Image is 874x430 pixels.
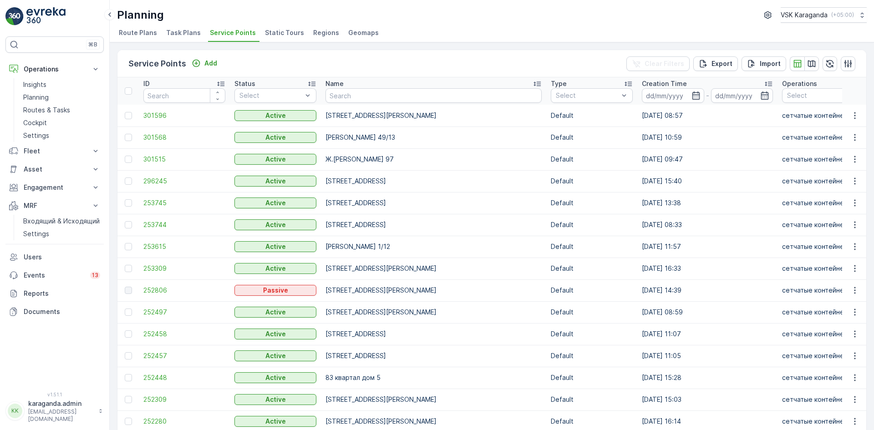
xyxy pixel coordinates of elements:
[782,395,864,404] p: сетчатыe контейнера
[234,350,316,361] button: Active
[23,217,100,226] p: Входящий & Исходящий
[23,118,47,127] p: Cockpit
[760,59,781,68] p: Import
[313,28,339,37] span: Regions
[117,8,164,22] p: Planning
[234,110,316,121] button: Active
[125,330,132,338] div: Toggle Row Selected
[143,417,225,426] a: 252280
[551,286,633,295] p: Default
[125,112,132,119] div: Toggle Row Selected
[239,91,302,100] p: Select
[637,126,777,148] td: [DATE] 10:59
[143,329,225,339] a: 252458
[637,279,777,301] td: [DATE] 14:39
[551,198,633,207] p: Default
[234,154,316,165] button: Active
[782,329,864,339] p: сетчатыe контейнера
[556,91,619,100] p: Select
[265,28,304,37] span: Static Tours
[782,308,864,317] p: сетчатыe контейнера
[831,11,854,19] p: ( +05:00 )
[637,323,777,345] td: [DATE] 11:07
[125,221,132,228] div: Toggle Row Selected
[143,351,225,360] a: 252457
[782,351,864,360] p: сетчатыe контейнера
[143,177,225,186] span: 296245
[265,242,286,251] p: Active
[125,418,132,425] div: Toggle Row Selected
[143,395,225,404] span: 252309
[782,373,864,382] p: сетчатыe контейнера
[24,147,86,156] p: Fleet
[325,329,542,339] p: [STREET_ADDRESS]
[5,60,104,78] button: Operations
[5,248,104,266] a: Users
[551,395,633,404] p: Default
[551,79,567,88] p: Type
[782,177,864,186] p: сетчатыe контейнера
[626,56,690,71] button: Clear Filters
[125,374,132,381] div: Toggle Row Selected
[782,220,864,229] p: сетчатыe контейнера
[265,198,286,207] p: Active
[188,58,221,69] button: Add
[23,131,49,140] p: Settings
[782,242,864,251] p: сетчатыe контейнера
[706,90,709,101] p: -
[28,408,94,423] p: [EMAIL_ADDRESS][DOMAIN_NAME]
[24,65,86,74] p: Operations
[5,303,104,321] a: Documents
[125,156,132,163] div: Toggle Row Selected
[125,243,132,250] div: Toggle Row Selected
[782,264,864,273] p: сетчатыe контейнера
[234,241,316,252] button: Active
[637,192,777,214] td: [DATE] 13:38
[23,229,49,238] p: Settings
[782,155,864,164] p: сетчатыe контейнера
[234,176,316,187] button: Active
[24,253,100,262] p: Users
[782,111,864,120] p: сетчатыe контейнера
[642,79,687,88] p: Creation Time
[711,88,773,103] input: dd/mm/yyyy
[265,351,286,360] p: Active
[234,372,316,383] button: Active
[143,308,225,317] a: 252497
[551,133,633,142] p: Default
[143,286,225,295] span: 252806
[143,373,225,382] a: 252448
[325,264,542,273] p: [STREET_ADDRESS][PERSON_NAME]
[20,116,104,129] a: Cockpit
[128,57,186,70] p: Service Points
[782,286,864,295] p: сетчатыe контейнера
[92,272,98,279] p: 13
[125,309,132,316] div: Toggle Row Selected
[782,198,864,207] p: сетчатыe контейнера
[551,308,633,317] p: Default
[24,165,86,174] p: Asset
[24,289,100,298] p: Reports
[143,220,225,229] a: 253744
[28,399,94,408] p: karaganda.admin
[143,133,225,142] a: 301568
[20,78,104,91] a: Insights
[143,79,150,88] p: ID
[637,258,777,279] td: [DATE] 16:33
[787,91,850,100] p: Select
[234,285,316,296] button: Passive
[551,155,633,164] p: Default
[23,80,46,89] p: Insights
[325,308,542,317] p: [STREET_ADDRESS][PERSON_NAME]
[325,373,542,382] p: 83 квартал дом 5
[551,351,633,360] p: Default
[23,106,70,115] p: Routes & Tasks
[143,264,225,273] a: 253309
[24,271,85,280] p: Events
[265,155,286,164] p: Active
[265,395,286,404] p: Active
[143,88,225,103] input: Search
[119,28,157,37] span: Route Plans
